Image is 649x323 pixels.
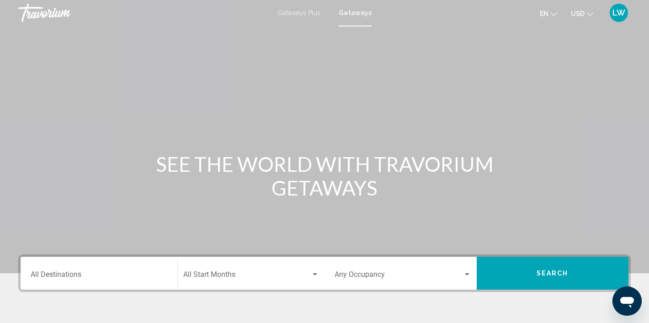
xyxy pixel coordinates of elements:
[277,9,320,16] a: Getaways Plus
[339,9,372,16] a: Getaways
[571,10,585,17] span: USD
[571,7,593,20] button: Change currency
[540,7,557,20] button: Change language
[153,152,496,200] h1: SEE THE WORLD WITH TRAVORIUM GETAWAYS
[537,270,569,277] span: Search
[18,4,268,22] a: Travorium
[612,8,625,17] span: LW
[477,257,629,290] button: Search
[21,257,628,290] div: Search widget
[612,286,642,316] iframe: Button to launch messaging window
[607,3,631,22] button: User Menu
[540,10,548,17] span: en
